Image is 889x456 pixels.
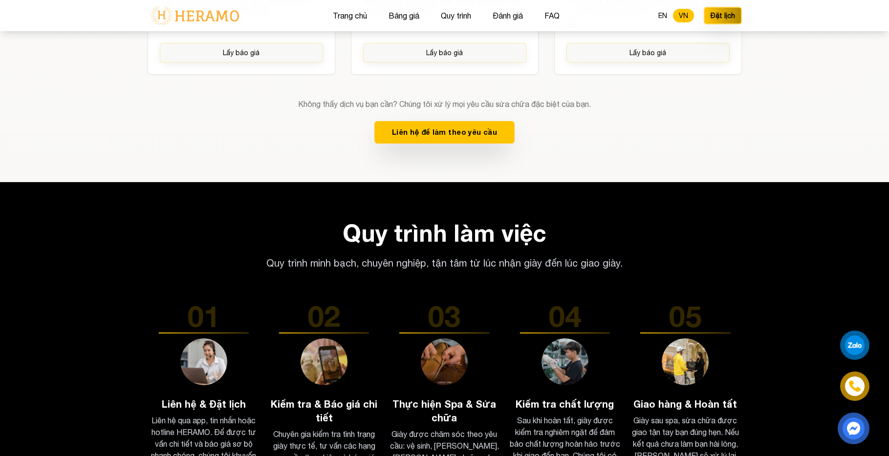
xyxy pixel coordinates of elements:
[542,338,588,385] img: process.deliver.title
[662,338,709,385] img: process.completion.title
[566,43,730,62] button: Lấy báo giá
[148,397,260,411] h3: Liên hệ & Đặt lịch
[330,9,370,22] button: Trang chủ
[848,379,862,393] img: phone-icon
[374,121,515,144] button: Liên hệ để làm theo yêu cầu
[268,301,380,331] div: 02
[629,397,741,411] h3: Giao hàng & Hoàn tất
[388,397,500,424] h3: Thực hiện Spa & Sửa chữa
[388,301,500,331] div: 03
[438,9,474,22] button: Quy trình
[386,9,422,22] button: Bảng giá
[421,338,468,385] img: process.repair.title
[509,397,621,411] h3: Kiểm tra chất lượng
[148,98,742,110] p: Không thấy dịch vụ bạn cần? Chúng tôi xử lý mọi yêu cầu sửa chữa đặc biệt của bạn.
[148,5,242,26] img: logo-with-text.png
[704,7,742,24] button: Đặt lịch
[542,9,563,22] button: FAQ
[652,9,673,22] button: EN
[363,43,526,62] button: Lấy báo giá
[160,43,323,62] button: Lấy báo giá
[629,301,741,331] div: 05
[301,338,347,385] img: process.inspect.title
[257,256,632,270] p: Quy trình minh bạch, chuyên nghiệp, tận tâm từ lúc nhận giày đến lúc giao giày.
[490,9,526,22] button: Đánh giá
[509,301,621,331] div: 04
[148,301,260,331] div: 01
[148,221,742,245] h2: Quy trình làm việc
[842,373,868,400] a: phone-icon
[180,338,227,385] img: process.book.title
[673,9,694,22] button: VN
[268,397,380,424] h3: Kiểm tra & Báo giá chi tiết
